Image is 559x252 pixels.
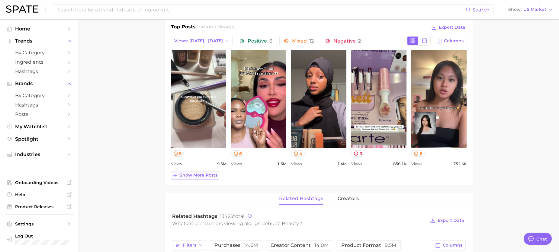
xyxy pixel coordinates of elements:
span: 2 [358,38,361,44]
span: 9.3m [217,160,226,167]
button: Views: [DATE] - [DATE] [171,36,233,46]
button: Trends [5,37,74,46]
button: Columns [433,36,467,46]
span: Filters [183,243,196,248]
a: My Watchlist [5,122,74,131]
button: 6 [411,150,425,157]
span: creators [338,196,359,201]
span: Export Data [438,218,464,223]
span: Negative [333,39,361,43]
span: 12 [309,38,314,44]
span: Industries [15,152,63,157]
span: purchases [214,243,258,248]
a: Help [5,190,74,199]
div: What are consumers viewing alongside ? [172,219,426,228]
span: 1.5m [277,160,286,167]
span: Columns [444,38,464,43]
button: ShowUS Market [507,6,554,14]
span: Help [15,192,63,197]
a: Ingredients [5,57,74,67]
button: 5 [171,150,184,157]
span: Related Hashtags [172,213,217,219]
span: huda beauty [268,221,299,226]
span: Brands [15,81,63,86]
span: product format [341,243,396,248]
a: Hashtags [5,100,74,110]
a: Posts [5,110,74,119]
span: Positive [248,39,272,43]
span: 856.1k [393,160,406,167]
button: 6 [231,150,245,157]
h1: Top Posts [171,23,196,32]
span: 14.6m [244,242,258,248]
span: total [220,213,244,219]
span: 752.6k [453,160,467,167]
span: 1.4m [337,160,346,167]
a: by Category [5,48,74,57]
span: Ingredients [15,59,63,65]
span: by Category [15,93,63,98]
span: Onboarding Videos [15,180,63,185]
span: Show more posts [180,173,217,178]
span: My Watchlist [15,124,63,129]
span: Columns [443,243,462,248]
span: Show [508,8,522,11]
span: 9.5m [385,242,396,248]
a: Product Releases [5,202,74,211]
span: Views [411,160,422,167]
span: Views [351,160,362,167]
button: Show more posts [171,171,219,180]
span: Log Out [15,233,69,239]
a: Home [5,24,74,33]
span: related hashtags [279,196,323,201]
span: Mixed [292,39,314,43]
span: Settings [15,221,63,227]
span: Export Data [439,25,465,30]
span: Hashtags [15,102,63,108]
button: 3 [351,150,365,157]
span: Trends [15,38,63,44]
span: huda beauty [204,24,235,30]
span: Views: [DATE] - [DATE] [174,38,223,43]
button: Export Data [430,23,467,32]
span: Posts [15,111,63,117]
button: Export Data [429,216,465,225]
a: Spotlight [5,134,74,144]
span: 6 [269,38,272,44]
a: Settings [5,219,74,228]
button: Brands [5,79,74,88]
span: 13425 [220,213,233,219]
button: Industries [5,150,74,159]
span: 14.0m [314,242,329,248]
span: Views [231,160,242,167]
span: Product Releases [15,204,63,209]
span: by Category [15,50,63,56]
a: Hashtags [5,67,74,76]
span: Views [171,160,182,167]
span: creator content [271,243,329,248]
span: Hashtags [15,69,63,74]
span: Home [15,26,63,32]
button: Columns [432,240,465,250]
a: by Category [5,91,74,100]
button: Filters [172,240,206,250]
input: Search here for a brand, industry, or ingredient [57,5,466,15]
h2: for [197,23,235,32]
span: Search [472,7,490,13]
a: Log out. Currently logged in with e-mail danielle@spate.nyc. [5,231,74,247]
img: SPATE [6,5,38,13]
a: Onboarding Videos [5,178,74,187]
button: 4 [291,150,305,157]
span: US Market [523,8,546,11]
span: Spotlight [15,136,63,142]
span: Views [291,160,302,167]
